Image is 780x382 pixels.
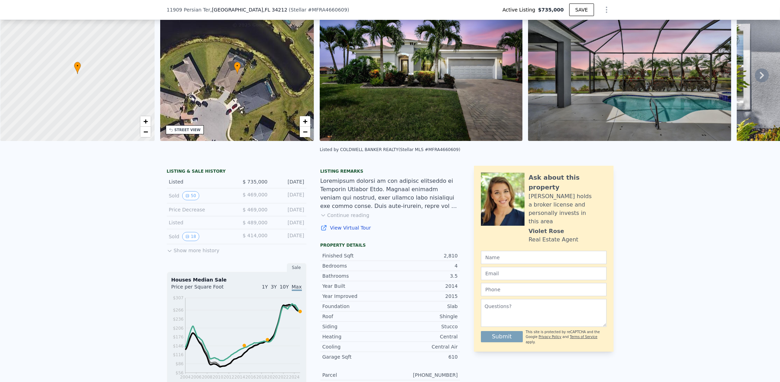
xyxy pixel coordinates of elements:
[320,7,522,141] img: Sale: 167344654 Parcel: 57768085
[280,284,289,290] span: 10Y
[202,375,213,380] tspan: 2008
[273,232,304,241] div: [DATE]
[390,303,458,310] div: Slab
[167,168,306,175] div: LISTING & SALE HISTORY
[529,235,579,244] div: Real Estate Agent
[256,375,267,380] tspan: 2018
[390,313,458,320] div: Shingle
[169,206,231,213] div: Price Decrease
[243,233,267,238] span: $ 414,000
[234,375,245,380] tspan: 2014
[176,370,184,375] tspan: $56
[322,252,390,259] div: Finished Sqft
[287,263,306,272] div: Sale
[600,3,614,17] button: Show Options
[390,333,458,340] div: Central
[182,232,199,241] button: View historical data
[529,227,564,235] div: Violet Rose
[171,283,237,294] div: Price per Square Foot
[74,63,81,69] span: •
[273,219,304,226] div: [DATE]
[529,173,607,192] div: Ask about this property
[390,343,458,350] div: Central Air
[390,293,458,300] div: 2015
[278,375,289,380] tspan: 2022
[322,372,390,379] div: Parcel
[169,191,231,200] div: Sold
[390,372,458,379] div: [PHONE_NUMBER]
[390,272,458,279] div: 3.5
[169,178,231,185] div: Listed
[300,127,310,137] a: Zoom out
[303,117,307,126] span: +
[173,344,184,349] tspan: $146
[171,276,302,283] div: Houses Median Sale
[322,343,390,350] div: Cooling
[173,308,184,313] tspan: $266
[289,375,299,380] tspan: 2024
[173,326,184,331] tspan: $206
[390,252,458,259] div: 2,810
[180,375,191,380] tspan: 2004
[538,6,564,13] span: $735,000
[320,224,460,231] a: View Virtual Tour
[271,284,277,290] span: 3Y
[538,335,561,339] a: Privacy Policy
[322,303,390,310] div: Foundation
[273,206,304,213] div: [DATE]
[322,333,390,340] div: Heating
[169,232,231,241] div: Sold
[140,127,151,137] a: Zoom out
[320,212,370,219] button: Continue reading
[570,335,597,339] a: Terms of Service
[569,3,594,16] button: SAVE
[273,191,304,200] div: [DATE]
[74,62,81,74] div: •
[273,178,304,185] div: [DATE]
[322,313,390,320] div: Roof
[390,323,458,330] div: Stucco
[320,168,460,174] div: Listing remarks
[308,7,347,13] span: # MFRA4660609
[243,192,267,197] span: $ 469,000
[503,6,538,13] span: Active Listing
[173,295,184,300] tspan: $307
[182,191,199,200] button: View historical data
[481,267,607,280] input: Email
[390,353,458,360] div: 610
[245,375,256,380] tspan: 2016
[243,220,267,225] span: $ 489,000
[320,147,460,152] div: Listed by COLDWELL BANKER REALTY (Stellar MLS #MFRA4660609)
[191,375,201,380] tspan: 2006
[529,192,607,226] div: [PERSON_NAME] holds a broker license and personally invests in this area
[243,179,267,185] span: $ 735,000
[223,375,234,380] tspan: 2012
[390,283,458,290] div: 2014
[210,6,287,13] span: , [GEOGRAPHIC_DATA]
[481,283,607,296] input: Phone
[322,323,390,330] div: Siding
[267,375,278,380] tspan: 2020
[167,6,210,13] span: 11909 Persian Ter
[140,116,151,127] a: Zoom in
[213,375,223,380] tspan: 2010
[526,330,606,345] div: This site is protected by reCAPTCHA and the Google and apply.
[320,242,460,248] div: Property details
[322,353,390,360] div: Garage Sqft
[173,352,184,357] tspan: $116
[292,284,302,291] span: Max
[300,116,310,127] a: Zoom in
[291,7,306,13] span: Stellar
[174,127,201,133] div: STREET VIEW
[167,244,220,254] button: Show more history
[303,127,307,136] span: −
[263,7,287,13] span: , FL 34212
[143,127,148,136] span: −
[169,219,231,226] div: Listed
[322,293,390,300] div: Year Improved
[322,272,390,279] div: Bathrooms
[289,6,349,13] div: ( )
[262,284,268,290] span: 1Y
[234,63,241,69] span: •
[243,207,267,212] span: $ 469,000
